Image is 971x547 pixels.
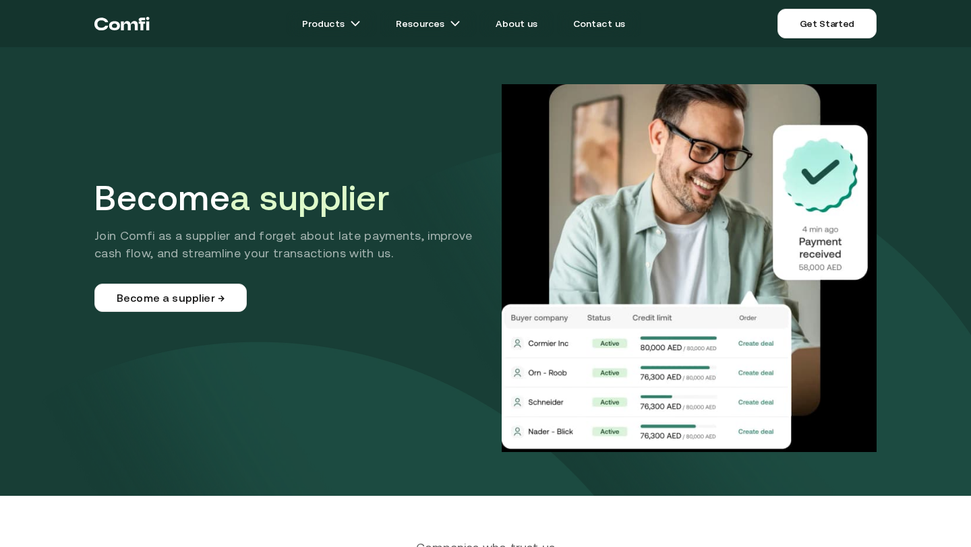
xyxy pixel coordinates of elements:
[350,18,361,29] img: arrow icons
[380,10,477,37] a: Resourcesarrow icons
[94,284,247,312] a: Become a supplier →
[230,178,389,218] span: a supplier
[450,18,461,29] img: arrow icons
[94,3,150,44] a: Return to the top of the Comfi home page
[557,10,642,37] a: Contact us
[94,177,490,219] h1: Become
[479,10,554,37] a: About us
[286,10,377,37] a: Productsarrow icons
[502,84,877,452] img: Supplier Hero Image
[777,9,877,38] a: Get Started
[94,227,490,262] p: Join Comfi as a supplier and forget about late payments, improve cash flow, and streamline your t...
